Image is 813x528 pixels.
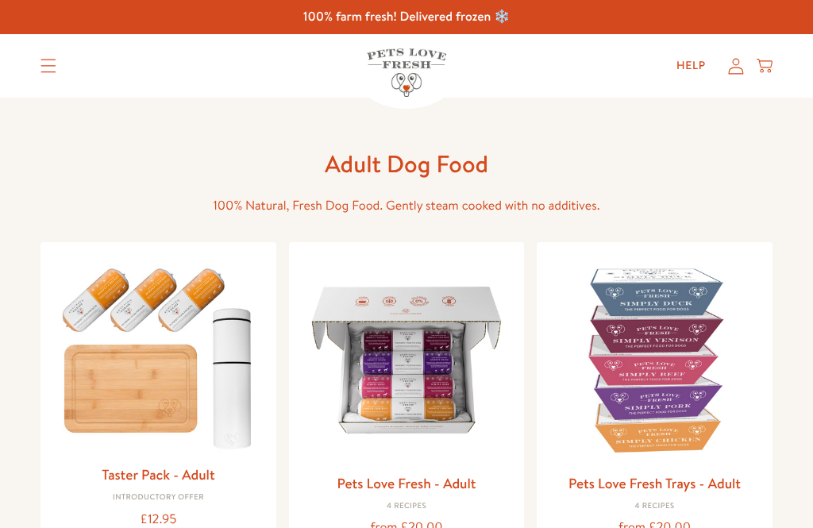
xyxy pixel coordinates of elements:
[53,255,264,457] img: Taster Pack - Adult
[28,46,69,86] summary: Translation missing: en.sections.header.menu
[367,48,446,97] img: Pets Love Fresh
[664,50,719,82] a: Help
[213,197,599,214] span: 100% Natural, Fresh Dog Food. Gently steam cooked with no additives.
[549,502,760,511] div: 4 Recipes
[302,502,512,511] div: 4 Recipes
[152,148,661,179] h1: Adult Dog Food
[734,453,797,512] iframe: Gorgias live chat messenger
[53,493,264,503] div: Introductory Offer
[102,464,214,484] a: Taster Pack - Adult
[337,473,476,493] a: Pets Love Fresh - Adult
[568,473,741,493] a: Pets Love Fresh Trays - Adult
[549,255,760,465] img: Pets Love Fresh Trays - Adult
[302,255,512,465] img: Pets Love Fresh - Adult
